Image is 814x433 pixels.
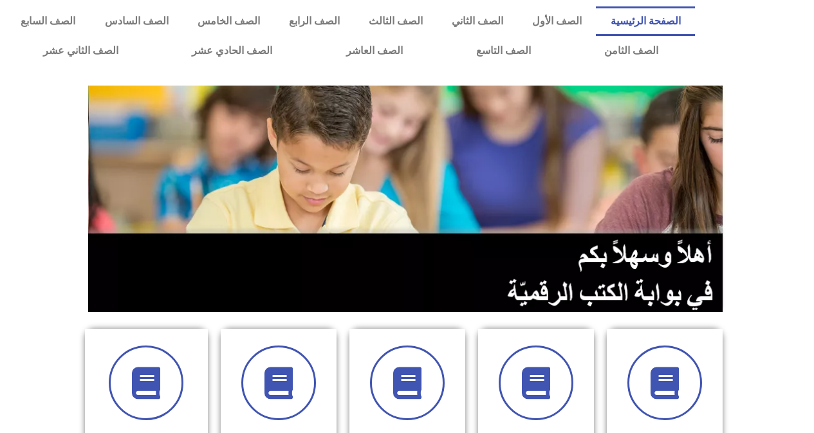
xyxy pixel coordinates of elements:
[439,36,568,66] a: الصف التاسع
[596,6,695,36] a: الصفحة الرئيسية
[274,6,354,36] a: الصف الرابع
[517,6,596,36] a: الصف الأول
[155,36,309,66] a: الصف الحادي عشر
[183,6,274,36] a: الصف الخامس
[310,36,439,66] a: الصف العاشر
[90,6,183,36] a: الصف السادس
[568,36,695,66] a: الصف الثامن
[6,6,90,36] a: الصف السابع
[354,6,437,36] a: الصف الثالث
[437,6,517,36] a: الصف الثاني
[6,36,155,66] a: الصف الثاني عشر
